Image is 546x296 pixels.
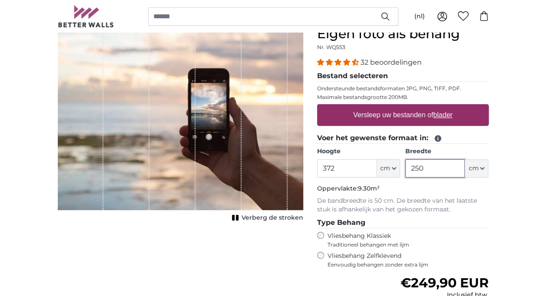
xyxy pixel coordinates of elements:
label: Breedte [405,147,488,156]
button: Verberg de stroken [229,212,303,224]
p: Oppervlakte: [317,184,489,193]
span: cm [380,164,390,173]
span: 9.30m² [358,184,380,192]
p: De bandbreedte is 50 cm. De breedte van het laatste stuk is afhankelijk van het gekozen formaat. [317,197,489,214]
label: Vliesbehang Klassiek [328,232,473,248]
legend: Voer het gewenste formaat in: [317,133,489,144]
legend: Bestand selecteren [317,71,489,82]
span: 4.31 stars [317,58,361,66]
label: Vliesbehang Zelfklevend [328,252,489,268]
label: Hoogte [317,147,400,156]
legend: Type Behang [317,217,489,228]
p: Maximale bestandsgrootte 200MB. [317,94,489,101]
div: 1 of 1 [58,26,303,224]
button: cm [465,159,488,178]
label: Versleep uw bestanden of [350,106,456,124]
span: Traditioneel behangen met lijm [328,241,473,248]
p: Ondersteunde bestandsformaten JPG, PNG, TIFF, PDF. [317,85,489,92]
span: cm [468,164,478,173]
span: Verberg de stroken [242,214,303,222]
button: cm [377,159,400,178]
span: Nr. WQ553 [317,44,345,50]
button: (nl) [407,9,432,24]
span: Eenvoudig behangen zonder extra lijm [328,261,489,268]
h1: Eigen foto als behang [317,26,489,42]
span: €249,90 EUR [400,275,488,291]
img: Betterwalls [58,5,114,27]
u: blader [433,111,452,118]
span: 32 beoordelingen [361,58,422,66]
